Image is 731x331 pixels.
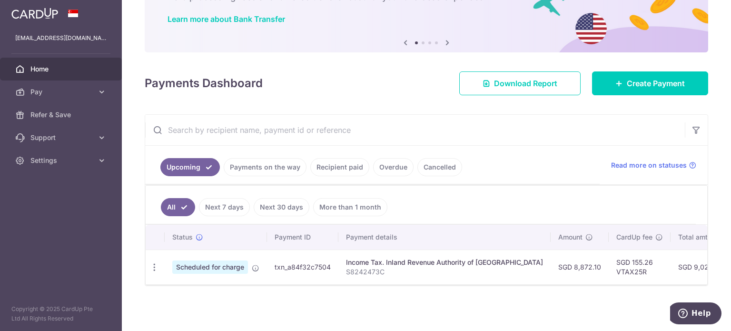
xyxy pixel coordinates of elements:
a: Cancelled [417,158,462,176]
a: More than 1 month [313,198,387,216]
td: txn_a84f32c7504 [267,250,338,284]
span: Download Report [494,78,557,89]
span: Read more on statuses [611,160,687,170]
span: Scheduled for charge [172,261,248,274]
div: Income Tax. Inland Revenue Authority of [GEOGRAPHIC_DATA] [346,258,543,267]
th: Payment ID [267,225,338,250]
a: All [161,198,195,216]
p: [EMAIL_ADDRESS][DOMAIN_NAME] [15,33,107,43]
span: Home [30,64,93,74]
img: CardUp [11,8,58,19]
a: Read more on statuses [611,160,696,170]
span: CardUp fee [616,232,652,242]
span: Settings [30,156,93,165]
iframe: Opens a widget where you can find more information [670,302,721,326]
th: Payment details [338,225,551,250]
span: Support [30,133,93,142]
a: Next 7 days [199,198,250,216]
span: Total amt. [678,232,710,242]
td: SGD 8,872.10 [551,250,609,284]
span: Amount [558,232,583,242]
a: Next 30 days [254,198,309,216]
span: Refer & Save [30,110,93,120]
td: SGD 9,027.36 [671,250,730,284]
a: Create Payment [592,71,708,95]
span: Pay [30,87,93,97]
a: Recipient paid [310,158,369,176]
input: Search by recipient name, payment id or reference [145,115,685,145]
a: Overdue [373,158,414,176]
a: Download Report [459,71,581,95]
span: Status [172,232,193,242]
p: S8242473C [346,267,543,277]
h4: Payments Dashboard [145,75,263,92]
td: SGD 155.26 VTAX25R [609,250,671,284]
a: Learn more about Bank Transfer [168,14,285,24]
a: Payments on the way [224,158,306,176]
span: Create Payment [627,78,685,89]
a: Upcoming [160,158,220,176]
